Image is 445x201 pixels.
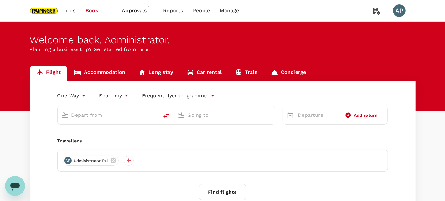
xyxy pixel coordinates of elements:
[271,114,272,116] button: Open
[85,7,99,14] span: Book
[132,66,180,81] a: Long stay
[70,158,112,164] span: Administrator Pal
[71,110,146,120] input: Depart from
[57,137,388,145] div: Travellers
[64,157,72,164] div: AP
[57,91,87,101] div: One-Way
[63,7,75,14] span: Trips
[30,66,68,81] a: Flight
[298,111,335,119] p: Departure
[220,7,239,14] span: Manage
[159,108,174,123] button: delete
[354,112,378,119] span: Add return
[188,110,262,120] input: Going to
[30,34,416,46] div: Welcome back , Administrator .
[146,4,152,10] span: 1
[142,92,207,100] p: Frequent flyer programme
[180,66,229,81] a: Car rental
[393,4,406,17] div: AP
[30,46,416,53] p: Planning a business trip? Get started from here.
[30,4,59,18] img: Palfinger Asia Pacific Pte Ltd
[67,66,132,81] a: Accommodation
[199,184,246,200] button: Find flights
[228,66,264,81] a: Train
[63,156,119,166] div: APAdministrator Pal
[122,7,153,14] span: Approvals
[163,7,183,14] span: Reports
[142,92,215,100] button: Frequent flyer programme
[264,66,313,81] a: Concierge
[99,91,130,101] div: Economy
[193,7,210,14] span: People
[5,176,25,196] iframe: Button to launch messaging window
[154,114,156,116] button: Open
